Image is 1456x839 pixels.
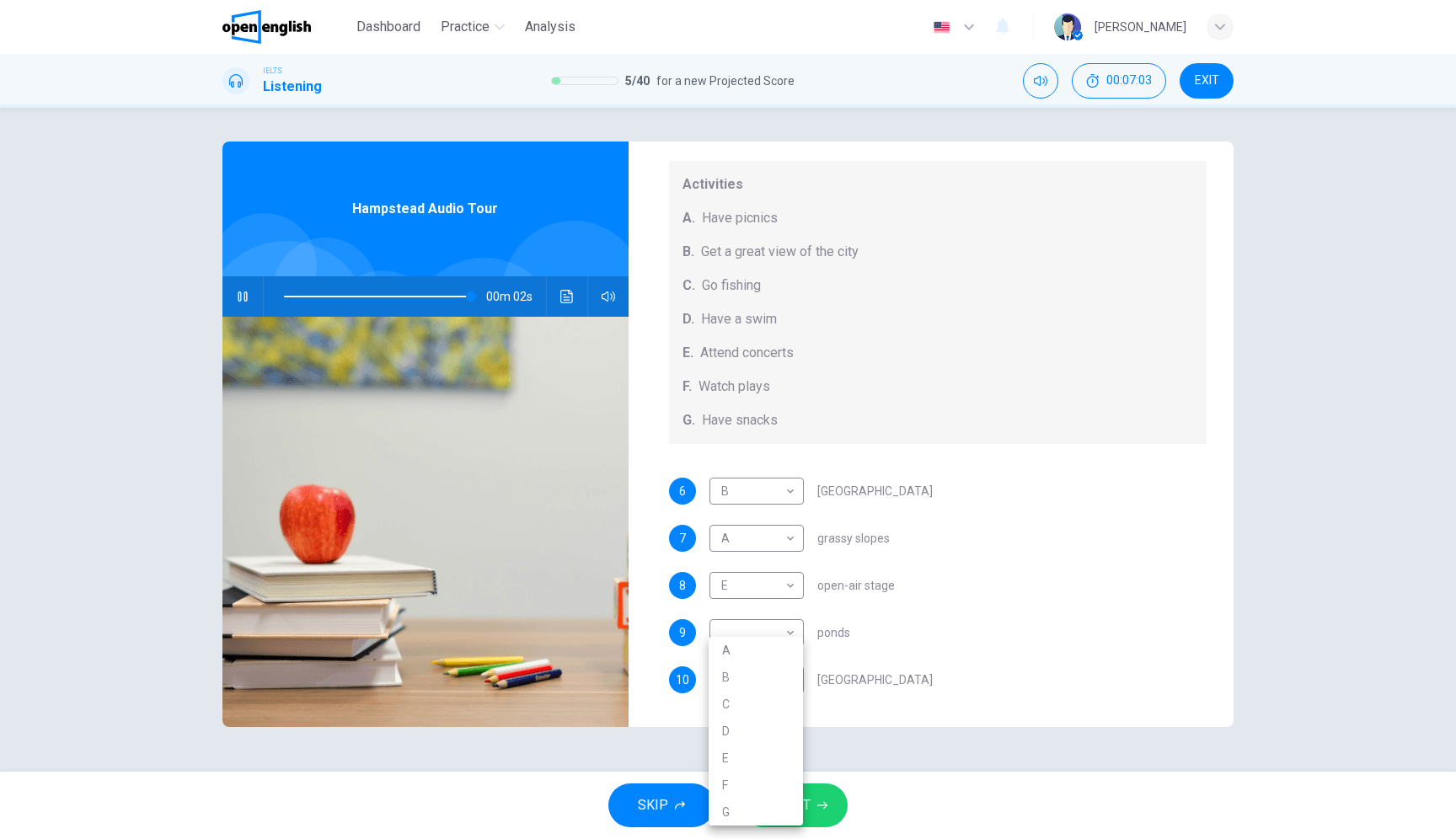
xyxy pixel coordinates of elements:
li: E [709,745,803,772]
li: D [709,718,803,745]
li: G [709,799,803,826]
li: B [709,664,803,691]
li: A [709,637,803,664]
li: C [709,691,803,718]
li: F [709,772,803,799]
